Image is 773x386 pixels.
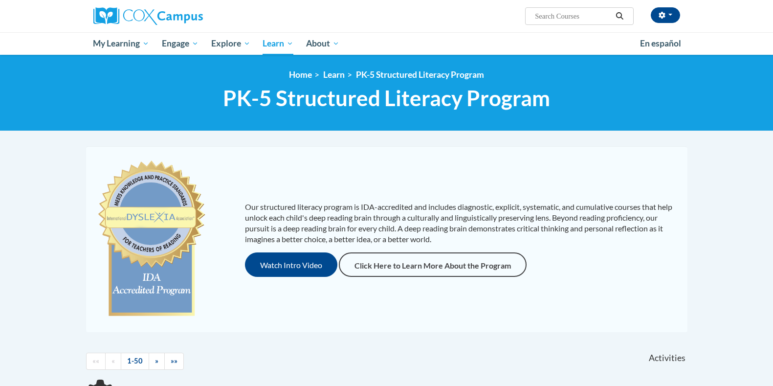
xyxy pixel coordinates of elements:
span: Learn [263,38,293,49]
a: Next [149,353,165,370]
button: Watch Intro Video [245,252,337,277]
a: Click Here to Learn More About the Program [339,252,527,277]
span: «« [92,357,99,365]
a: PK-5 Structured Literacy Program [356,69,484,80]
a: About [300,32,346,55]
a: En español [634,33,687,54]
div: Main menu [79,32,695,55]
a: End [164,353,184,370]
span: Engage [162,38,199,49]
a: 1-50 [121,353,149,370]
a: Previous [105,353,121,370]
span: Activities [649,353,685,363]
a: Cox Campus [93,7,279,25]
span: « [111,357,115,365]
img: Cox Campus [93,7,203,25]
a: Engage [155,32,205,55]
a: My Learning [87,32,156,55]
span: Explore [211,38,250,49]
span: About [306,38,339,49]
span: PK-5 Structured Literacy Program [223,85,550,111]
p: Our structured literacy program is IDA-accredited and includes diagnostic, explicit, systematic, ... [245,202,678,245]
a: Begining [86,353,106,370]
input: Search Courses [534,10,612,22]
a: Explore [205,32,257,55]
span: En español [640,38,681,48]
a: Home [289,69,312,80]
button: Account Settings [651,7,680,23]
img: c477cda6-e343-453b-bfce-d6f9e9818e1c.png [96,156,208,322]
a: Learn [323,69,345,80]
span: »» [171,357,177,365]
button: Search [612,10,627,22]
a: Learn [256,32,300,55]
span: » [155,357,158,365]
span: My Learning [93,38,149,49]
